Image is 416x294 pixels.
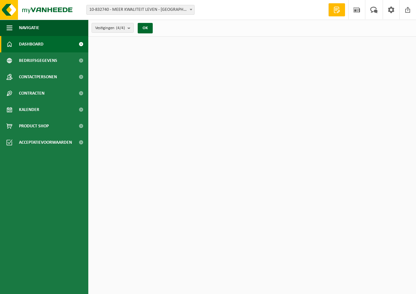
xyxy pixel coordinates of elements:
span: Contracten [19,85,44,101]
span: 10-832740 - MEER KWALITEIT LEVEN - ANTWERPEN [87,5,194,14]
count: (4/4) [116,26,125,30]
span: Bedrijfsgegevens [19,52,57,69]
span: Acceptatievoorwaarden [19,134,72,151]
button: Vestigingen(4/4) [92,23,134,33]
span: Kalender [19,101,39,118]
span: 10-832740 - MEER KWALITEIT LEVEN - ANTWERPEN [86,5,195,15]
span: Navigatie [19,20,39,36]
span: Product Shop [19,118,49,134]
span: Contactpersonen [19,69,57,85]
span: Dashboard [19,36,43,52]
button: OK [138,23,153,33]
span: Vestigingen [95,23,125,33]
